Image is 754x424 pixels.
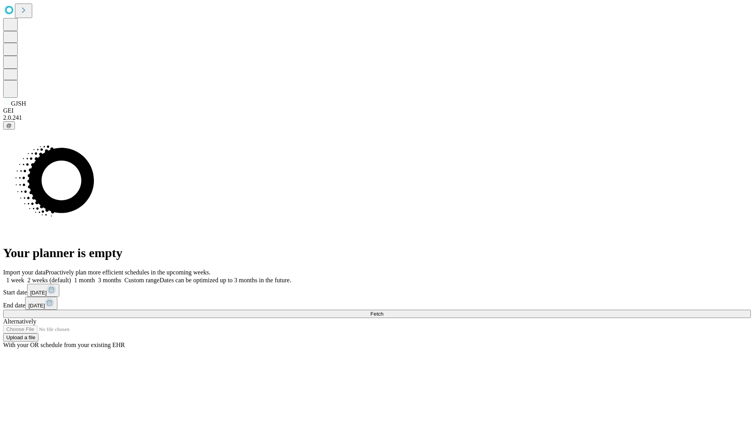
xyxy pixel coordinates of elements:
span: Import your data [3,269,46,276]
span: With your OR schedule from your existing EHR [3,342,125,348]
span: 2 weeks (default) [27,277,71,283]
span: 3 months [98,277,121,283]
span: Alternatively [3,318,36,325]
span: @ [6,122,12,128]
button: @ [3,121,15,130]
div: Start date [3,284,751,297]
button: [DATE] [27,284,59,297]
h1: Your planner is empty [3,246,751,260]
span: Dates can be optimized up to 3 months in the future. [159,277,291,283]
span: 1 week [6,277,24,283]
span: [DATE] [28,303,45,309]
button: [DATE] [25,297,57,310]
span: Fetch [370,311,383,317]
span: GJSH [11,100,26,107]
span: [DATE] [30,290,47,296]
span: 1 month [74,277,95,283]
div: End date [3,297,751,310]
span: Custom range [124,277,159,283]
button: Fetch [3,310,751,318]
span: Proactively plan more efficient schedules in the upcoming weeks. [46,269,210,276]
div: 2.0.241 [3,114,751,121]
button: Upload a file [3,333,38,342]
div: GEI [3,107,751,114]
